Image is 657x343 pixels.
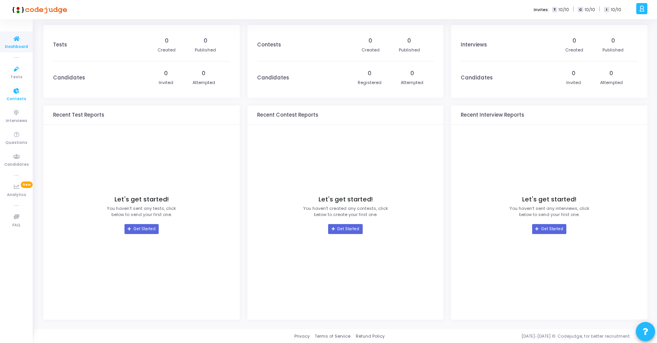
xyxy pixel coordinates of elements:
div: Attempted [192,79,215,86]
h4: Let's get started! [319,196,373,203]
div: Invited [159,79,173,86]
a: Get Started [124,224,159,234]
div: 0 [572,37,576,45]
label: Invites: [534,7,549,13]
span: Analytics [7,192,26,198]
a: Refund Policy [356,333,385,340]
div: 0 [368,37,372,45]
span: 10/10 [559,7,569,13]
p: You haven’t sent any interviews, click below to send your first one. [509,205,589,218]
div: 0 [572,69,576,78]
div: 0 [609,69,613,78]
div: 0 [204,37,207,45]
div: Published [399,47,420,53]
p: You haven’t created any contests, click below to create your first one. [303,205,388,218]
h3: Candidates [257,75,289,81]
div: 0 [410,69,414,78]
div: Created [565,47,583,53]
div: Created [362,47,380,53]
h3: Interviews [461,42,487,48]
h4: Let's get started! [522,196,576,203]
h3: Candidates [53,75,85,81]
div: Published [195,47,216,53]
span: | [573,5,574,13]
div: Created [158,47,176,53]
span: Questions [5,140,27,146]
div: Attempted [600,79,623,86]
span: New [21,181,33,188]
span: | [599,5,600,13]
div: 0 [368,69,372,78]
span: 10/10 [585,7,595,13]
span: Interviews [6,118,27,124]
h3: Candidates [461,75,493,81]
a: Terms of Service [315,333,350,340]
span: T [552,7,557,13]
h3: Recent Contest Reports [257,112,318,118]
h3: Tests [53,42,67,48]
h4: Let's get started! [114,196,169,203]
a: Privacy [294,333,310,340]
span: Tests [10,74,22,81]
a: Get Started [328,224,362,234]
div: Registered [358,79,382,86]
span: I [604,7,609,13]
div: 0 [164,69,168,78]
span: FAQ [12,222,20,229]
div: 0 [407,37,411,45]
div: Attempted [401,79,423,86]
p: You haven’t sent any tests, click below to send your first one. [107,205,176,218]
a: Get Started [532,224,566,234]
h3: Recent Interview Reports [461,112,524,118]
div: 0 [165,37,169,45]
span: Candidates [4,162,29,168]
div: 0 [202,69,206,78]
span: C [578,7,583,13]
span: Contests [7,96,26,102]
img: logo [10,2,67,17]
div: [DATE]-[DATE] © Codejudge, for better recruitment. [385,333,647,340]
span: 10/10 [611,7,621,13]
h3: Recent Test Reports [53,112,104,118]
div: 0 [611,37,615,45]
div: Invited [566,79,581,86]
span: Dashboard [5,44,28,50]
h3: Contests [257,42,281,48]
div: Published [602,47,624,53]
